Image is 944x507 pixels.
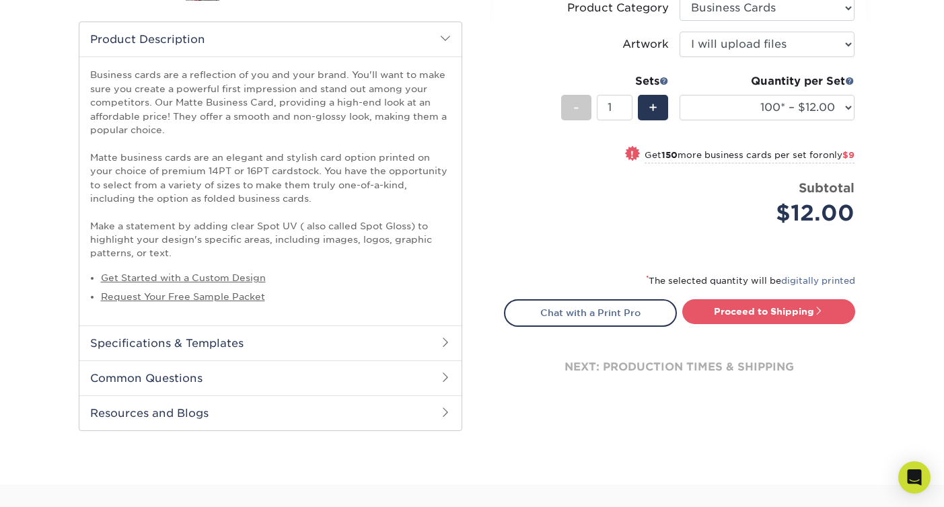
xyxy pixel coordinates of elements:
[504,327,855,407] div: next: production times & shipping
[898,461,931,494] div: Open Intercom Messenger
[90,68,451,260] p: Business cards are a reflection of you and your brand. You'll want to make sure you create a powe...
[823,150,855,160] span: only
[79,360,462,395] h2: Common Questions
[622,36,669,52] div: Artwork
[79,325,462,360] h2: Specifications & Templates
[661,150,678,160] strong: 150
[79,395,462,430] h2: Resources and Blogs
[504,299,677,326] a: Chat with a Print Pro
[79,22,462,56] h2: Product Description
[649,97,657,118] span: +
[680,73,855,89] div: Quantity per Set
[646,276,855,286] small: The selected quantity will be
[630,147,634,161] span: !
[561,73,669,89] div: Sets
[690,197,855,229] div: $12.00
[781,276,855,286] a: digitally printed
[799,180,855,195] strong: Subtotal
[101,291,265,302] a: Request Your Free Sample Packet
[101,272,266,283] a: Get Started with a Custom Design
[645,150,855,163] small: Get more business cards per set for
[682,299,855,323] a: Proceed to Shipping
[573,97,579,118] span: -
[842,150,855,160] span: $9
